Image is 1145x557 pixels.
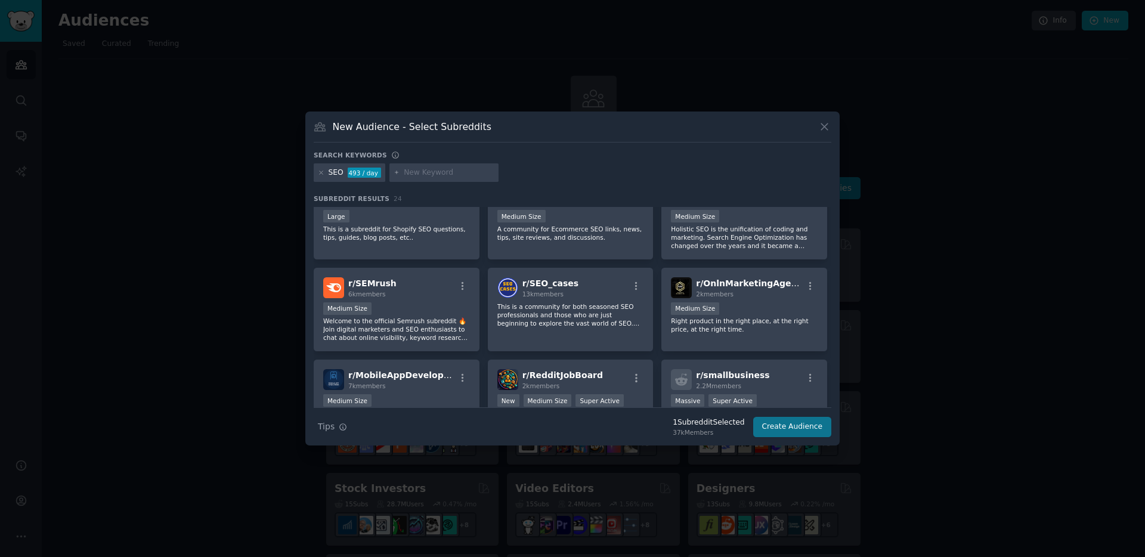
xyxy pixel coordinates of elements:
[329,168,343,178] div: SEO
[323,277,344,298] img: SEMrush
[323,225,470,242] p: This is a subreddit for Shopify SEO questions, tips, guides, blog posts, etc..
[753,417,832,437] button: Create Audience
[671,225,818,250] p: Holistic SEO is the unification of coding and marketing. Search Engine Optimization has changed o...
[348,370,458,380] span: r/ MobileAppDevelopers
[671,210,719,222] div: Medium Size
[323,394,372,407] div: Medium Size
[522,290,564,298] span: 13k members
[671,302,719,315] div: Medium Size
[333,120,491,133] h3: New Audience - Select Subreddits
[671,317,818,333] p: Right product in the right place, at the right price, at the right time.
[522,278,579,288] span: r/ SEO_cases
[314,151,387,159] h3: Search keywords
[497,394,519,407] div: New
[323,369,344,390] img: MobileAppDevelopers
[348,168,381,178] div: 493 / day
[671,394,704,407] div: Massive
[497,369,518,390] img: RedditJobBoard
[497,210,546,222] div: Medium Size
[522,382,560,389] span: 2k members
[575,394,624,407] div: Super Active
[348,278,397,288] span: r/ SEMrush
[318,420,335,433] span: Tips
[404,168,494,178] input: New Keyword
[323,317,470,342] p: Welcome to the official Semrush subreddit 🔥 Join digital marketers and SEO enthusiasts to chat ab...
[497,277,518,298] img: SEO_cases
[314,416,351,437] button: Tips
[314,194,389,203] span: Subreddit Results
[394,195,402,202] span: 24
[348,290,386,298] span: 6k members
[696,290,734,298] span: 2k members
[696,370,769,380] span: r/ smallbusiness
[673,417,744,428] div: 1 Subreddit Selected
[522,370,603,380] span: r/ RedditJobBoard
[696,278,807,288] span: r/ OnlnMarketingAgency
[708,394,757,407] div: Super Active
[696,382,741,389] span: 2.2M members
[348,382,386,389] span: 7k members
[497,302,644,327] p: This is a community for both seasoned SEO professionals and those who are just beginning to explo...
[497,225,644,242] p: A community for Ecommerce SEO links, news, tips, site reviews, and discussions.
[323,210,349,222] div: Large
[524,394,572,407] div: Medium Size
[671,277,692,298] img: OnlnMarketingAgency
[323,302,372,315] div: Medium Size
[673,428,744,437] div: 37k Members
